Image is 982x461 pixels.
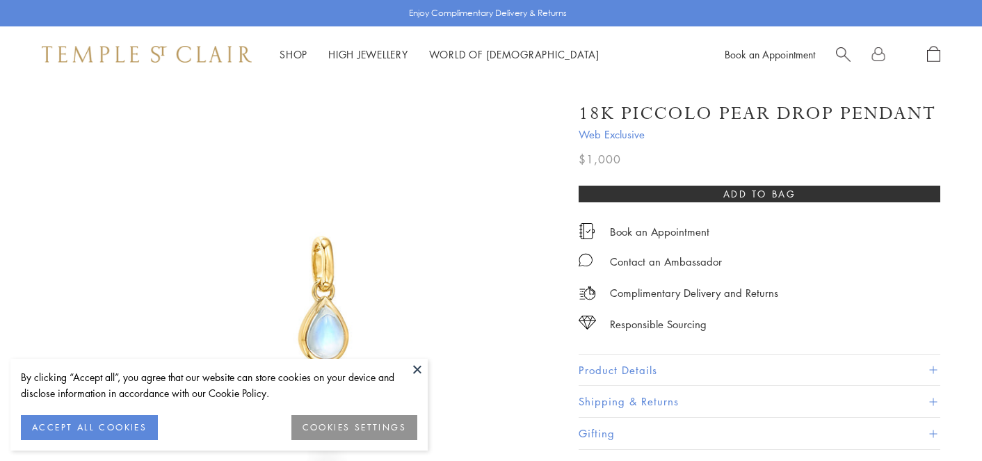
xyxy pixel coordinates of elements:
a: Book an Appointment [725,47,815,61]
p: Enjoy Complimentary Delivery & Returns [409,6,567,20]
img: icon_delivery.svg [579,284,596,302]
h1: 18K Piccolo Pear Drop Pendant [579,102,936,126]
button: ACCEPT ALL COOKIES [21,415,158,440]
div: Contact an Ambassador [610,253,722,270]
button: Add to bag [579,186,940,202]
button: COOKIES SETTINGS [291,415,417,440]
button: Product Details [579,355,940,386]
a: Open Shopping Bag [927,46,940,63]
nav: Main navigation [280,46,599,63]
a: ShopShop [280,47,307,61]
span: $1,000 [579,150,621,168]
a: World of [DEMOGRAPHIC_DATA]World of [DEMOGRAPHIC_DATA] [429,47,599,61]
a: High JewelleryHigh Jewellery [328,47,408,61]
a: Search [836,46,851,63]
div: Responsible Sourcing [610,316,707,333]
a: Book an Appointment [610,224,709,239]
button: Shipping & Returns [579,386,940,417]
span: Web Exclusive [579,126,940,143]
span: Add to bag [723,186,796,202]
div: By clicking “Accept all”, you agree that our website can store cookies on your device and disclos... [21,369,417,401]
button: Gifting [579,418,940,449]
img: MessageIcon-01_2.svg [579,253,593,267]
p: Complimentary Delivery and Returns [610,284,778,302]
img: icon_appointment.svg [579,223,595,239]
img: icon_sourcing.svg [579,316,596,330]
img: Temple St. Clair [42,46,252,63]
